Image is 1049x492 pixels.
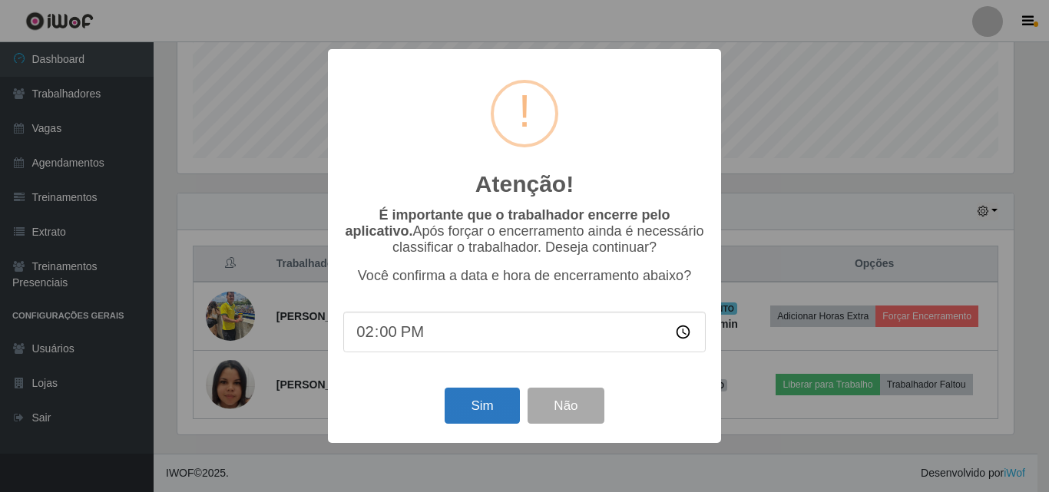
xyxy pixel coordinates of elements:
[528,388,604,424] button: Não
[475,170,574,198] h2: Atenção!
[343,207,706,256] p: Após forçar o encerramento ainda é necessário classificar o trabalhador. Deseja continuar?
[345,207,670,239] b: É importante que o trabalhador encerre pelo aplicativo.
[343,268,706,284] p: Você confirma a data e hora de encerramento abaixo?
[445,388,519,424] button: Sim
